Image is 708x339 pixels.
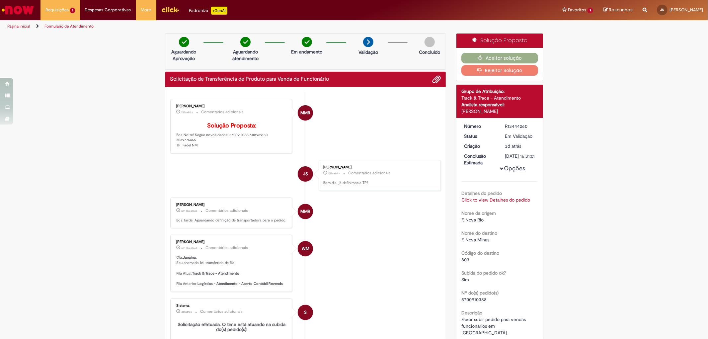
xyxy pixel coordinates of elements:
[300,204,310,219] span: MMR
[459,133,500,139] dt: Status
[182,246,197,250] span: um dia atrás
[328,171,340,175] time: 27/08/2025 10:51:59
[669,7,703,13] span: [PERSON_NAME]
[179,37,189,47] img: check-circle-green.png
[348,170,391,176] small: Comentários adicionais
[505,133,536,139] div: Em Validação
[419,49,440,55] p: Concluído
[298,305,313,320] div: System
[358,49,378,55] p: Validação
[459,153,500,166] dt: Conclusão Estimada
[298,105,313,121] div: Matheus Maia Rocha
[168,48,200,62] p: Aguardando Aprovação
[183,255,196,260] b: Janaina
[44,24,94,29] a: Formulário de Atendimento
[461,257,469,263] span: 803
[461,250,499,256] b: Código do destino
[206,245,248,251] small: Comentários adicionais
[298,166,313,182] div: Janaina Lima da Silva
[182,310,192,314] span: 3d atrás
[588,8,593,13] span: 9
[661,8,664,12] span: JS
[304,304,307,320] span: S
[505,143,521,149] time: 25/08/2025 13:30:56
[182,209,197,213] span: um dia atrás
[70,8,75,13] span: 1
[170,76,329,82] h2: Solicitação de Transferência de Produto para Venda de Funcionário Histórico de tíquete
[207,122,256,129] b: Solução Proposta:
[5,20,467,33] ul: Trilhas de página
[303,166,308,182] span: JS
[177,255,287,286] p: Olá, , Seu chamado foi transferido de fila. Fila Atual: Fila Anterior:
[298,204,313,219] div: Matheus Maia Rocha
[461,316,527,336] span: Favor subir pedido para vendas funcionários em [GEOGRAPHIC_DATA].
[201,109,244,115] small: Comentários adicionais
[141,7,151,13] span: More
[177,304,287,308] div: Sistema
[200,309,243,314] small: Comentários adicionais
[461,217,484,223] span: F. Nova Rio
[302,37,312,47] img: check-circle-green.png
[298,241,313,256] div: Wendel Mantovani
[177,104,287,108] div: [PERSON_NAME]
[505,123,536,129] div: R13444260
[302,241,309,257] span: WM
[291,48,322,55] p: Em andamento
[161,5,179,15] img: click_logo_yellow_360x200.png
[461,277,469,283] span: Sim
[182,246,197,250] time: 26/08/2025 16:52:21
[206,208,248,213] small: Comentários adicionais
[198,281,283,286] b: Logística - Atendimento - Acerto Contábil Revenda
[7,24,30,29] a: Página inicial
[609,7,633,13] span: Rascunhos
[505,143,521,149] span: 3d atrás
[459,143,500,149] dt: Criação
[177,203,287,207] div: [PERSON_NAME]
[178,321,287,332] b: Solicitação efetuada. O time está atuando na subida do(s) pedido(s)!
[432,75,441,84] button: Adicionar anexos
[461,210,496,216] b: Nome da origem
[461,290,499,296] b: Nº do(s) pedido(s)
[182,209,197,213] time: 26/08/2025 18:07:52
[461,297,487,302] span: 5700910388
[182,110,193,114] time: 27/08/2025 18:45:33
[328,171,340,175] span: 21h atrás
[461,237,489,243] span: F. Nova Minas
[189,7,227,15] div: Padroniza
[45,7,69,13] span: Requisições
[461,65,538,76] button: Rejeitar Solução
[461,88,538,95] div: Grupo de Atribuição:
[85,7,131,13] span: Despesas Corporativas
[603,7,633,13] a: Rascunhos
[461,310,482,316] b: Descrição
[505,153,536,159] div: [DATE] 16:31:01
[461,108,538,115] div: [PERSON_NAME]
[240,37,251,47] img: check-circle-green.png
[461,101,538,108] div: Analista responsável:
[461,190,502,196] b: Detalhes do pedido
[177,240,287,244] div: [PERSON_NAME]
[461,230,497,236] b: Nome do destino
[456,34,543,48] div: Solução Proposta
[177,218,287,223] p: Boa Tarde! Aguardando definição de transportadora para o pedido.
[323,180,434,186] p: Bom dia, já definimos a TP?
[363,37,373,47] img: arrow-next.png
[177,123,287,148] p: Boa Noite! Segue novos dados: 5700910388 6101989150 3039776465 TP: Fadel NM
[505,143,536,149] div: 25/08/2025 13:30:56
[425,37,435,47] img: img-circle-grey.png
[461,95,538,101] div: Track & Trace - Atendimento
[461,197,530,203] a: Click to view Detalhes do pedido
[461,270,506,276] b: Subida do pedido ok?
[193,271,240,276] b: Track & Trace - Atendimento
[211,7,227,15] p: +GenAi
[229,48,262,62] p: Aguardando atendimento
[1,3,35,17] img: ServiceNow
[182,310,192,314] time: 25/08/2025 13:31:02
[323,165,434,169] div: [PERSON_NAME]
[568,7,586,13] span: Favoritos
[461,53,538,63] button: Aceitar solução
[300,105,310,121] span: MMR
[459,123,500,129] dt: Número
[182,110,193,114] span: 13h atrás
